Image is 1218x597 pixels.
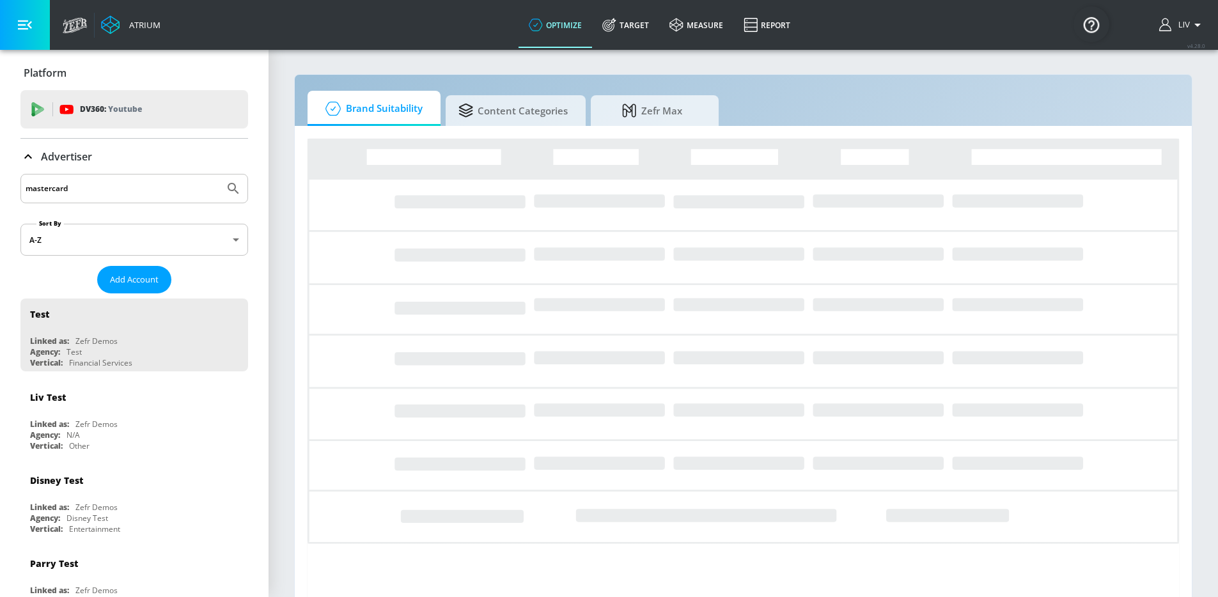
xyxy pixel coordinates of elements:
[20,465,248,538] div: Disney TestLinked as:Zefr DemosAgency:Disney TestVertical:Entertainment
[24,66,66,80] p: Platform
[30,336,69,346] div: Linked as:
[110,272,159,287] span: Add Account
[219,174,247,203] button: Submit Search
[108,102,142,116] p: Youtube
[20,224,248,256] div: A-Z
[592,2,659,48] a: Target
[20,55,248,91] div: Platform
[20,90,248,128] div: DV360: Youtube
[20,139,248,174] div: Advertiser
[30,513,60,523] div: Agency:
[604,95,701,126] span: Zefr Max
[36,219,64,228] label: Sort By
[30,440,63,451] div: Vertical:
[1074,6,1109,42] button: Open Resource Center
[66,430,80,440] div: N/A
[30,391,66,403] div: Liv Test
[69,440,90,451] div: Other
[1173,20,1190,29] span: login as: liv.ho@zefr.com
[30,474,83,486] div: Disney Test
[519,2,592,48] a: optimize
[733,2,800,48] a: Report
[30,357,63,368] div: Vertical:
[30,523,63,534] div: Vertical:
[80,102,142,116] p: DV360:
[30,346,60,357] div: Agency:
[1187,42,1205,49] span: v 4.28.0
[1159,17,1205,33] button: Liv
[75,336,118,346] div: Zefr Demos
[75,585,118,596] div: Zefr Demos
[30,502,69,513] div: Linked as:
[69,523,120,534] div: Entertainment
[30,430,60,440] div: Agency:
[20,382,248,454] div: Liv TestLinked as:Zefr DemosAgency:N/AVertical:Other
[101,15,160,35] a: Atrium
[97,266,171,293] button: Add Account
[66,513,108,523] div: Disney Test
[659,2,733,48] a: measure
[30,308,49,320] div: Test
[30,557,78,570] div: Parry Test
[30,585,69,596] div: Linked as:
[69,357,132,368] div: Financial Services
[20,298,248,371] div: TestLinked as:Zefr DemosAgency:TestVertical:Financial Services
[66,346,82,357] div: Test
[75,502,118,513] div: Zefr Demos
[30,419,69,430] div: Linked as:
[41,150,92,164] p: Advertiser
[458,95,568,126] span: Content Categories
[124,19,160,31] div: Atrium
[26,180,219,197] input: Search by name
[320,93,423,124] span: Brand Suitability
[75,419,118,430] div: Zefr Demos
